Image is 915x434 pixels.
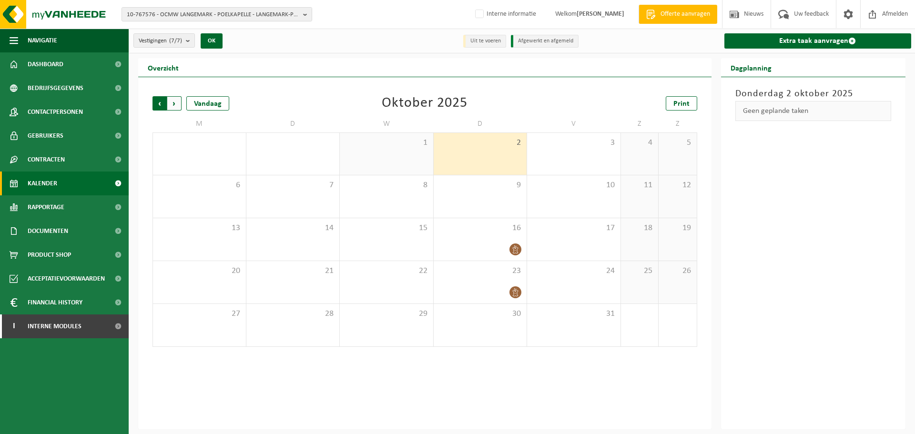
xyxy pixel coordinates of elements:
span: 4 [626,138,654,148]
span: 24 [532,266,616,276]
span: Kalender [28,172,57,195]
span: Offerte aanvragen [658,10,712,19]
span: 28 [251,309,335,319]
span: 13 [158,223,241,233]
span: 22 [345,266,428,276]
td: V [527,115,621,132]
span: Navigatie [28,29,57,52]
span: Acceptatievoorwaarden [28,267,105,291]
span: Volgende [167,96,182,111]
button: OK [201,33,223,49]
span: 12 [663,180,691,191]
span: Vestigingen [139,34,182,48]
strong: [PERSON_NAME] [577,10,624,18]
span: 16 [438,223,522,233]
div: Geen geplande taken [735,101,892,121]
span: Interne modules [28,314,81,338]
td: Z [621,115,659,132]
label: Interne informatie [473,7,536,21]
span: 7 [251,180,335,191]
span: Financial History [28,291,82,314]
a: Offerte aanvragen [639,5,717,24]
span: Rapportage [28,195,64,219]
h2: Dagplanning [721,58,781,77]
span: Dashboard [28,52,63,76]
span: 5 [663,138,691,148]
span: Contactpersonen [28,100,83,124]
td: M [152,115,246,132]
span: 14 [251,223,335,233]
span: Documenten [28,219,68,243]
span: 10 [532,180,616,191]
span: 9 [438,180,522,191]
button: 10-767576 - OCMW LANGEMARK - POELKAPELLE - LANGEMARK-POELKAPELLE [122,7,312,21]
span: 6 [158,180,241,191]
span: Vorige [152,96,167,111]
span: I [10,314,18,338]
span: 25 [626,266,654,276]
span: 10-767576 - OCMW LANGEMARK - POELKAPELLE - LANGEMARK-POELKAPELLE [127,8,299,22]
td: Z [659,115,697,132]
li: Afgewerkt en afgemeld [511,35,579,48]
span: 15 [345,223,428,233]
td: D [434,115,528,132]
td: W [340,115,434,132]
span: 18 [626,223,654,233]
span: 11 [626,180,654,191]
span: 3 [532,138,616,148]
li: Uit te voeren [463,35,506,48]
td: D [246,115,340,132]
span: Contracten [28,148,65,172]
span: Product Shop [28,243,71,267]
div: Oktober 2025 [382,96,468,111]
span: 30 [438,309,522,319]
span: Bedrijfsgegevens [28,76,83,100]
span: 31 [532,309,616,319]
h2: Overzicht [138,58,188,77]
span: 19 [663,223,691,233]
span: 8 [345,180,428,191]
a: Extra taak aanvragen [724,33,912,49]
span: 2 [438,138,522,148]
a: Print [666,96,697,111]
span: 17 [532,223,616,233]
count: (7/7) [169,38,182,44]
button: Vestigingen(7/7) [133,33,195,48]
span: 23 [438,266,522,276]
h3: Donderdag 2 oktober 2025 [735,87,892,101]
span: 26 [663,266,691,276]
span: Print [673,100,690,108]
span: 1 [345,138,428,148]
span: Gebruikers [28,124,63,148]
div: Vandaag [186,96,229,111]
span: 29 [345,309,428,319]
span: 27 [158,309,241,319]
span: 20 [158,266,241,276]
span: 21 [251,266,335,276]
